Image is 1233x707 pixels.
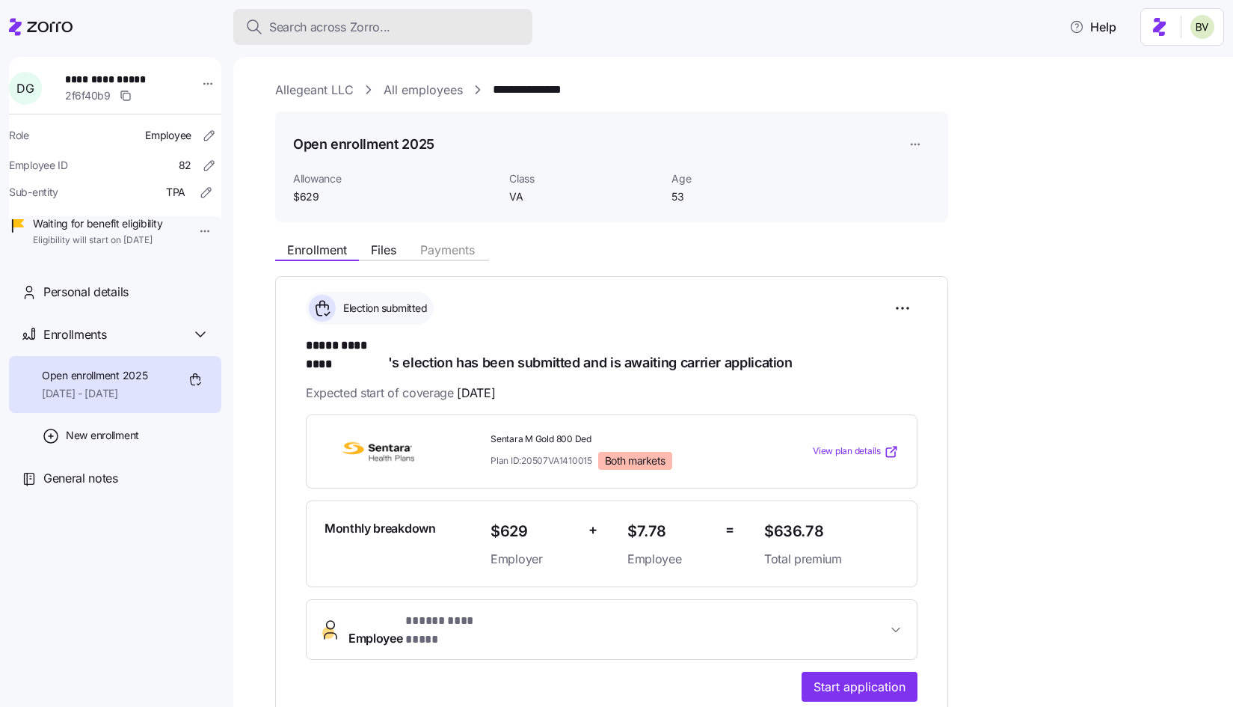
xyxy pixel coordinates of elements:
[605,454,665,468] span: Both markets
[306,384,495,403] span: Expected start of coverage
[339,301,427,316] span: Election submitted
[43,325,106,344] span: Enrollments
[509,189,659,204] span: VA
[491,454,592,467] span: Plan ID: 20507VA1410015
[384,81,463,100] a: All employees
[33,234,162,247] span: Eligibility will start on [DATE]
[348,612,493,648] span: Employee
[42,386,147,401] span: [DATE] - [DATE]
[65,88,111,103] span: 2f6f40b9
[371,244,396,256] span: Files
[1057,12,1128,42] button: Help
[813,444,881,459] span: View plan details
[145,128,191,143] span: Employee
[457,384,495,403] span: [DATE]
[275,81,354,100] a: Allegeant LLC
[9,158,68,173] span: Employee ID
[671,171,822,186] span: Age
[627,519,713,544] span: $7.78
[42,368,147,383] span: Open enrollment 2025
[287,244,347,256] span: Enrollment
[43,283,129,302] span: Personal details
[491,550,576,569] span: Employer
[420,244,475,256] span: Payments
[293,171,497,186] span: Allowance
[33,216,162,231] span: Waiting for benefit eligibility
[725,519,734,541] span: =
[1190,15,1214,39] img: 676487ef2089eb4995defdc85707b4f5
[166,185,185,200] span: TPA
[491,433,752,446] span: Sentara M Gold 800 Ded
[179,158,191,173] span: 82
[764,519,899,544] span: $636.78
[491,519,576,544] span: $629
[233,9,532,45] button: Search across Zorro...
[588,519,597,541] span: +
[43,469,118,488] span: General notes
[627,550,713,569] span: Employee
[325,435,432,469] img: Sentara Health Plans
[671,189,822,204] span: 53
[509,171,659,186] span: Class
[9,128,29,143] span: Role
[306,337,917,372] h1: 's election has been submitted and is awaiting carrier application
[293,135,434,153] h1: Open enrollment 2025
[814,678,905,696] span: Start application
[802,672,917,702] button: Start application
[764,550,899,569] span: Total premium
[813,444,899,459] a: View plan details
[9,185,58,200] span: Sub-entity
[293,189,497,204] span: $629
[1069,18,1116,36] span: Help
[16,82,34,94] span: D G
[325,519,436,538] span: Monthly breakdown
[66,428,139,443] span: New enrollment
[269,18,390,37] span: Search across Zorro...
